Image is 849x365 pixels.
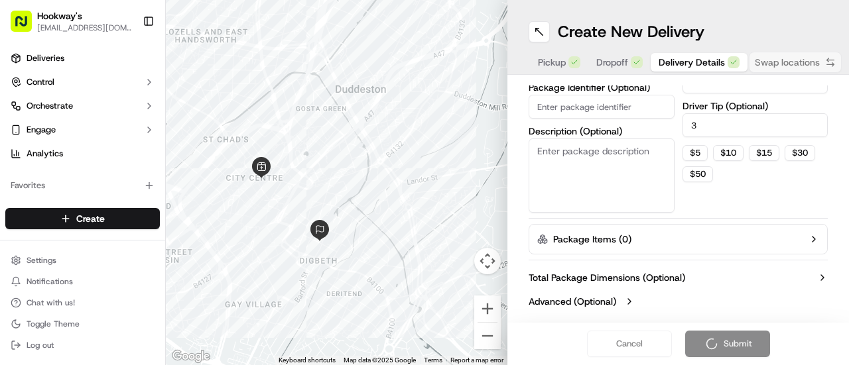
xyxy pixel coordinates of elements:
button: $15 [749,145,779,161]
label: Description (Optional) [529,127,675,136]
img: 1724597045416-56b7ee45-8013-43a0-a6f9-03cb97ddad50 [28,127,52,150]
button: Chat with us! [5,293,160,312]
button: [EMAIL_ADDRESS][DOMAIN_NAME] [37,23,132,33]
a: Deliveries [5,48,160,69]
span: [DATE] [186,241,213,252]
a: Report a map error [450,356,503,364]
button: See all [206,170,241,185]
button: Toggle Theme [5,315,160,333]
button: Orchestrate [5,95,160,117]
img: Google [169,348,213,365]
button: Log out [5,336,160,354]
span: Control [27,76,54,88]
span: Chat with us! [27,297,75,308]
label: Package Identifier (Optional) [529,83,675,92]
a: Terms (opens in new tab) [424,356,442,364]
h1: Create New Delivery [558,21,704,42]
label: Package Items ( 0 ) [553,233,631,246]
span: Dropoff [596,56,628,69]
button: Keyboard shortcuts [279,356,336,365]
input: Enter package identifier [529,95,675,119]
span: Create [76,212,105,225]
span: Toggle Theme [27,319,80,329]
span: Pylon [132,267,161,277]
div: We're available if you need us! [60,140,182,150]
p: Welcome 👋 [13,53,241,74]
button: Total Package Dimensions (Optional) [529,271,828,284]
button: $30 [785,145,815,161]
button: $10 [713,145,744,161]
button: Hookway's[EMAIL_ADDRESS][DOMAIN_NAME] [5,5,137,37]
a: Powered byPylon [94,266,161,277]
span: [PERSON_NAME] [PERSON_NAME] [41,241,176,252]
input: Got a question? Start typing here... [34,85,239,99]
span: [DATE] [119,205,147,216]
label: Total Package Dimensions (Optional) [529,271,685,284]
label: Advanced (Optional) [529,295,616,308]
span: Deliveries [27,52,64,64]
button: Package Items (0) [529,224,828,254]
span: • [112,205,117,216]
button: Start new chat [226,130,241,146]
label: Driver Tip (Optional) [683,101,828,111]
span: • [178,241,183,252]
span: Pickup [538,56,566,69]
button: Hookway's [37,9,82,23]
span: Delivery Details [659,56,725,69]
img: 1736555255976-a54dd68f-1ca7-489b-9aae-adbdc363a1c4 [13,127,37,150]
button: Settings [5,251,160,270]
button: Map camera controls [474,248,501,274]
div: Past conversations [13,172,89,183]
button: Notifications [5,272,160,291]
img: Joana Marie Avellanoza [13,229,34,250]
button: $5 [683,145,708,161]
span: Notifications [27,276,73,287]
button: Zoom in [474,295,501,322]
img: 1736555255976-a54dd68f-1ca7-489b-9aae-adbdc363a1c4 [27,206,37,217]
input: Enter driver tip amount [683,113,828,137]
div: Favorites [5,175,160,196]
img: Klarizel Pensader [13,193,34,214]
div: Start new chat [60,127,218,140]
button: Advanced (Optional) [529,295,828,308]
img: 1736555255976-a54dd68f-1ca7-489b-9aae-adbdc363a1c4 [27,242,37,252]
span: Map data ©2025 Google [344,356,416,364]
button: $50 [683,166,713,182]
span: Log out [27,340,54,350]
button: Create [5,208,160,229]
a: Analytics [5,143,160,164]
a: Open this area in Google Maps (opens a new window) [169,348,213,365]
button: Engage [5,119,160,140]
span: Analytics [27,148,63,160]
span: Klarizel Pensader [41,205,109,216]
button: Zoom out [474,323,501,349]
button: Control [5,72,160,93]
img: Nash [13,13,40,40]
span: Engage [27,124,56,136]
span: Orchestrate [27,100,73,112]
span: Settings [27,255,56,266]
